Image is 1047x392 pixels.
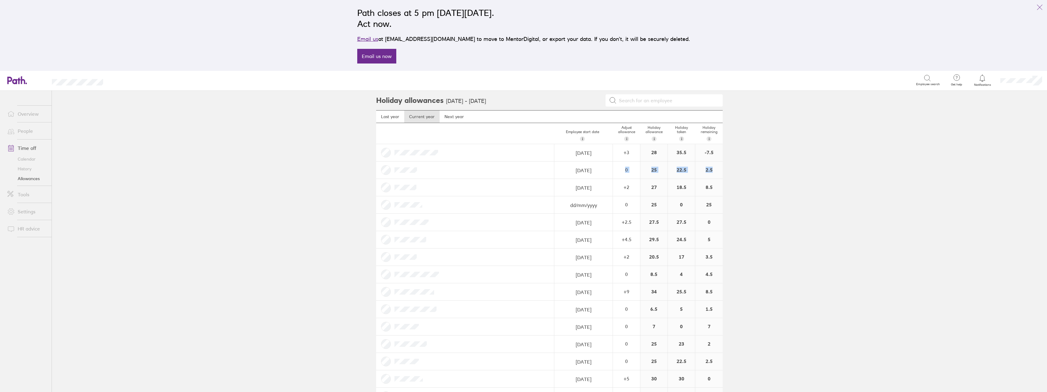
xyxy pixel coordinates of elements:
a: Tools [2,188,52,201]
input: dd/mm/yyyy [555,197,612,214]
span: Get help [947,83,966,86]
div: 8.5 [695,283,723,300]
div: 25 [640,336,667,353]
input: dd/mm/yyyy [555,162,612,179]
div: Employee start date [552,127,613,144]
div: 0 [613,271,640,277]
div: 30 [668,370,695,387]
span: Notifications [973,83,992,87]
div: 0 [613,306,640,312]
h2: Holiday allowances [376,91,444,110]
a: Current year [404,111,440,123]
a: History [2,164,52,174]
div: 28 [640,144,667,161]
div: Holiday remaining [695,123,723,144]
div: 23 [668,336,695,353]
div: 4 [668,266,695,283]
div: + 3 [613,150,640,155]
h3: [DATE] - [DATE] [446,98,486,104]
a: Settings [2,205,52,218]
div: 0 [613,202,640,207]
div: 3.5 [695,249,723,266]
div: 27 [640,179,667,196]
div: 24.5 [668,231,695,248]
div: 0 [695,370,723,387]
div: 0 [613,341,640,347]
a: HR advice [2,223,52,235]
div: + 2.5 [613,219,640,225]
div: + 5 [613,376,640,381]
div: 30 [640,370,667,387]
div: 2.5 [695,162,723,179]
div: 5 [695,231,723,248]
div: 0 [668,196,695,213]
div: 0 [613,324,640,329]
input: dd/mm/yyyy [555,284,612,301]
a: Last year [376,111,404,123]
a: Notifications [973,74,992,87]
div: 4.5 [695,266,723,283]
div: 2 [695,336,723,353]
input: dd/mm/yyyy [555,144,612,162]
div: 6.5 [640,301,667,318]
a: Email us now [357,49,396,64]
input: dd/mm/yyyy [555,318,612,336]
div: 0 [695,214,723,231]
div: 22.5 [668,353,695,370]
a: Next year [440,111,469,123]
div: 25 [640,162,667,179]
div: 25 [640,196,667,213]
div: 25 [640,353,667,370]
div: 0 [613,358,640,364]
div: + 2 [613,184,640,190]
h2: Path closes at 5 pm [DATE][DATE]. Act now. [357,7,690,29]
div: Search [120,77,135,83]
input: Search for an employee [617,95,719,106]
div: 20.5 [640,249,667,266]
div: 8.5 [695,179,723,196]
a: Calendar [2,154,52,164]
div: 18.5 [668,179,695,196]
input: dd/mm/yyyy [555,353,612,370]
span: i [709,136,710,141]
div: 29.5 [640,231,667,248]
span: i [626,136,627,141]
div: -7.5 [695,144,723,161]
div: 35.5 [668,144,695,161]
a: People [2,125,52,137]
input: dd/mm/yyyy [555,214,612,231]
div: 22.5 [668,162,695,179]
a: Time off [2,142,52,154]
div: 8.5 [640,266,667,283]
span: i [681,136,682,141]
div: 34 [640,283,667,300]
div: 27.5 [668,214,695,231]
span: Employee search [916,82,940,86]
div: 27.5 [640,214,667,231]
a: Overview [2,108,52,120]
div: 0 [613,167,640,172]
div: + 2 [613,254,640,260]
a: Allowances [2,174,52,183]
span: i [582,136,583,141]
p: at [EMAIL_ADDRESS][DOMAIN_NAME] to move to MentorDigital, or export your data. If you don’t, it w... [357,35,690,43]
div: 25.5 [668,283,695,300]
div: 5 [668,301,695,318]
input: dd/mm/yyyy [555,231,612,249]
div: 0 [668,318,695,335]
input: dd/mm/yyyy [555,371,612,388]
input: dd/mm/yyyy [555,336,612,353]
div: 25 [695,196,723,213]
div: 7 [640,318,667,335]
input: dd/mm/yyyy [555,301,612,318]
div: Holiday taken [668,123,695,144]
div: 2.5 [695,353,723,370]
input: dd/mm/yyyy [555,179,612,196]
div: 1.5 [695,301,723,318]
div: Adjust allowance [613,123,640,144]
div: Holiday allowance [640,123,668,144]
div: 17 [668,249,695,266]
input: dd/mm/yyyy [555,249,612,266]
div: + 9 [613,289,640,294]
